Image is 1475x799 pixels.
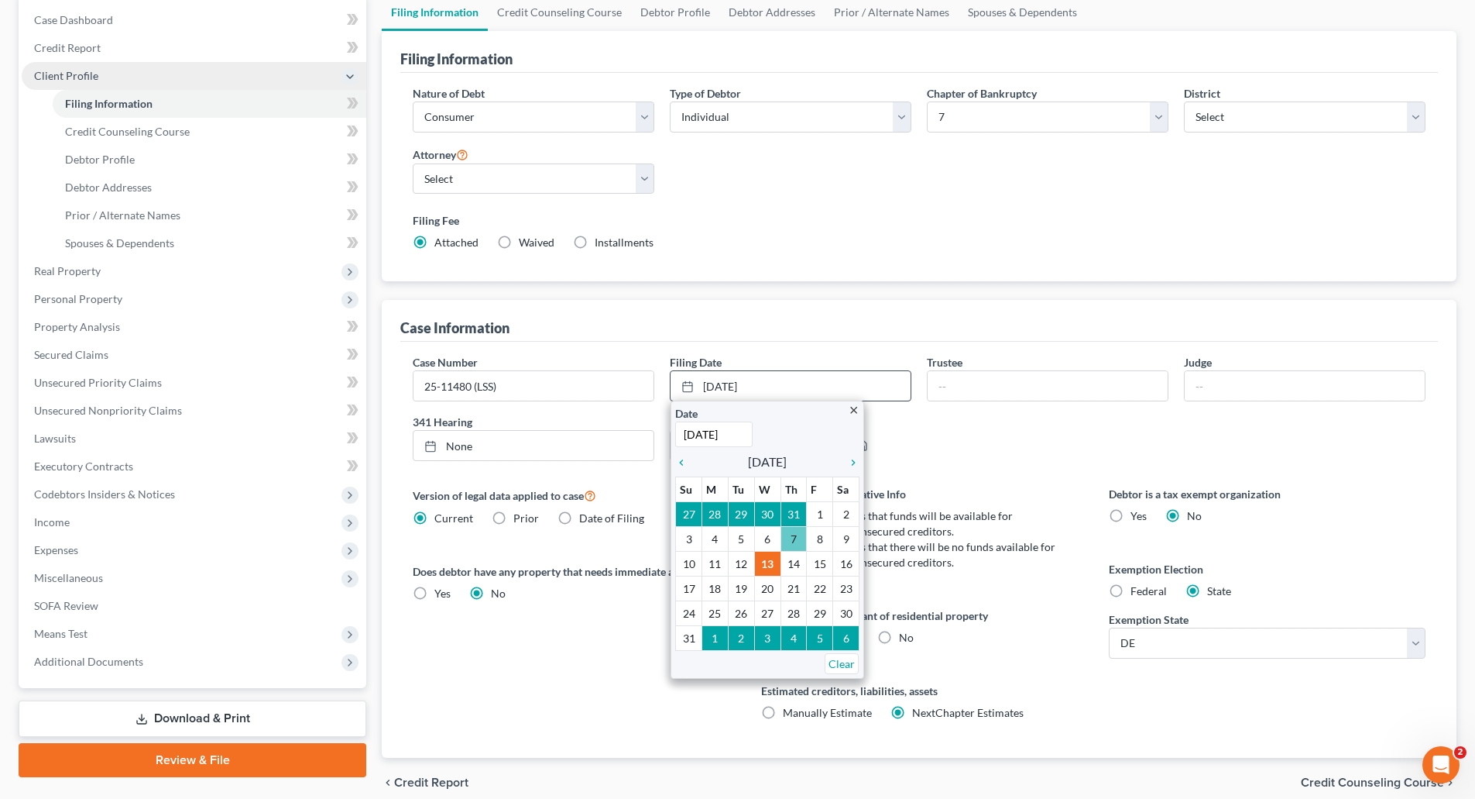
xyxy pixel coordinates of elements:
[434,236,479,249] span: Attached
[22,6,366,34] a: Case Dashboard
[53,174,366,201] a: Debtor Addresses
[579,511,644,525] span: Date of Filing
[34,348,108,361] span: Secured Claims
[833,502,859,527] td: 2
[34,69,98,82] span: Client Profile
[754,601,780,626] td: 27
[702,477,729,502] th: M
[34,599,98,612] span: SOFA Review
[34,376,162,389] span: Unsecured Priority Claims
[676,527,702,552] td: 3
[761,683,1078,699] label: Estimated creditors, liabilities, assets
[1185,371,1425,401] input: --
[780,577,807,601] td: 21
[833,601,859,626] td: 30
[702,626,729,651] td: 1
[400,50,513,68] div: Filing Information
[34,320,120,333] span: Property Analysis
[899,631,914,644] span: No
[1109,561,1425,577] label: Exemption Election
[65,153,135,166] span: Debtor Profile
[702,601,729,626] td: 25
[22,425,366,453] a: Lawsuits
[405,414,919,430] label: 341 Hearing
[670,354,722,370] label: Filing Date
[1422,746,1460,784] iframe: Intercom live chat
[807,601,833,626] td: 29
[65,208,180,222] span: Prior / Alternate Names
[413,354,478,370] label: Case Number
[825,653,859,674] a: Clear
[671,371,911,401] a: [DATE]
[1207,584,1231,598] span: State
[675,422,753,447] input: 1/1/2013
[1109,611,1189,628] label: Exemption State
[833,477,859,502] th: Sa
[53,146,366,174] a: Debtor Profile
[675,453,695,471] a: chevron_left
[728,577,754,601] td: 19
[22,453,366,480] a: Executory Contracts
[1187,509,1202,522] span: No
[53,90,366,118] a: Filing Information
[413,212,1425,229] label: Filing Fee
[676,626,702,651] td: 31
[780,527,807,552] td: 7
[1130,584,1167,598] span: Federal
[728,626,754,651] td: 2
[754,626,780,651] td: 3
[413,486,729,505] label: Version of legal data applied to case
[1130,509,1147,522] span: Yes
[400,319,509,337] div: Case Information
[761,608,1078,624] label: Debtor resides as tenant of residential property
[702,527,729,552] td: 4
[927,85,1037,102] label: Chapter of Bankruptcy
[34,487,175,501] span: Codebtors Insiders & Notices
[434,511,473,525] span: Current
[382,777,394,789] i: chevron_left
[34,264,101,277] span: Real Property
[413,371,653,401] input: Enter case number...
[783,706,872,719] span: Manually Estimate
[1454,746,1466,759] span: 2
[807,626,833,651] td: 5
[728,477,754,502] th: Tu
[1184,354,1212,370] label: Judge
[1109,486,1425,502] label: Debtor is a tax exempt organization
[53,201,366,229] a: Prior / Alternate Names
[839,453,859,471] a: chevron_right
[34,543,78,556] span: Expenses
[807,477,833,502] th: F
[928,371,1168,401] input: --
[34,13,113,26] span: Case Dashboard
[19,743,366,777] a: Review & File
[848,401,859,418] a: close
[382,777,468,789] button: chevron_left Credit Report
[34,655,143,668] span: Additional Documents
[807,527,833,552] td: 8
[676,477,702,502] th: Su
[675,405,698,422] label: Date
[676,601,702,626] td: 24
[34,627,87,640] span: Means Test
[34,460,133,473] span: Executory Contracts
[53,118,366,146] a: Credit Counseling Course
[754,552,780,577] td: 13
[413,431,653,460] a: None
[1301,777,1444,789] span: Credit Counseling Course
[783,540,1055,569] span: Debtor estimates that there will be no funds available for distribution to unsecured creditors.
[491,587,506,600] span: No
[1301,777,1456,789] button: Credit Counseling Course chevron_right
[807,552,833,577] td: 15
[670,85,741,102] label: Type of Debtor
[65,236,174,250] span: Spouses & Dependents
[780,502,807,527] td: 31
[65,125,190,138] span: Credit Counseling Course
[833,552,859,577] td: 16
[807,502,833,527] td: 1
[761,486,1078,502] label: Statistical/Administrative Info
[22,592,366,620] a: SOFA Review
[728,502,754,527] td: 29
[833,626,859,651] td: 6
[728,527,754,552] td: 5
